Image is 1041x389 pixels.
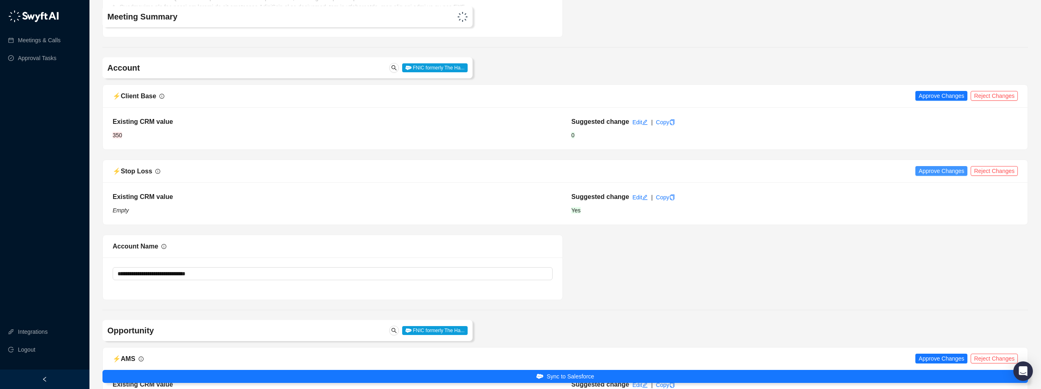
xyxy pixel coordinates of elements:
span: Approve Changes [919,91,964,100]
span: FNIC formerly The Ha... [402,63,468,72]
span: Reject Changes [974,91,1015,100]
button: Reject Changes [971,354,1018,363]
span: copy [669,119,675,125]
a: Approval Tasks [18,50,57,66]
h5: Suggested change [571,117,629,127]
span: search [391,328,397,333]
span: 350 [113,132,122,138]
i: Empty [113,207,129,214]
h5: Suggested change [571,192,629,202]
span: ⚡️ AMS [113,355,135,362]
span: copy [669,382,675,388]
div: | [651,118,653,127]
span: info-circle [155,169,160,174]
span: edit [642,119,648,125]
span: search [391,65,397,71]
a: Meetings & Calls [18,32,61,48]
span: logout [8,347,14,352]
span: ⚡️ Client Base [113,93,156,99]
button: Approve Changes [915,166,967,176]
button: Reject Changes [971,91,1018,101]
a: Edit [632,382,648,388]
a: Edit [632,119,648,125]
span: info-circle [159,94,164,99]
span: Approve Changes [919,166,964,175]
h5: Existing CRM value [113,192,559,202]
span: 0 [571,132,575,138]
button: Reject Changes [971,166,1018,176]
a: Copy [656,382,675,388]
h5: Existing CRM value [113,117,559,127]
span: Approve Changes [919,354,964,363]
a: Copy [656,119,675,125]
div: Open Intercom Messenger [1013,361,1033,381]
a: FNIC formerly The Ha... [402,327,468,333]
h4: Opportunity [107,325,315,336]
a: Copy [656,194,675,201]
span: Logout [18,341,35,358]
div: | [651,193,653,202]
h4: Account [107,62,315,73]
span: Reject Changes [974,166,1015,175]
a: Edit [632,194,648,201]
span: left [42,376,48,382]
span: Sync to Salesforce [547,372,594,381]
span: Yes [571,207,581,214]
span: edit [642,194,648,200]
h4: Meeting Summary [107,11,315,22]
span: Reject Changes [974,354,1015,363]
button: Approve Changes [915,354,967,363]
span: info-circle [161,244,166,249]
span: ⚡️ Stop Loss [113,168,152,175]
textarea: Account Name [113,267,553,280]
button: Sync to Salesforce [102,370,1028,383]
span: info-circle [139,357,144,361]
div: Account Name [113,241,158,251]
a: FNIC formerly The Ha... [402,64,468,71]
span: FNIC formerly The Ha... [402,326,468,335]
span: edit [642,382,648,388]
span: copy [669,194,675,200]
a: Integrations [18,324,48,340]
img: logo-05li4sbe.png [8,10,59,22]
img: Swyft Logo [457,12,468,22]
button: Approve Changes [915,91,967,101]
